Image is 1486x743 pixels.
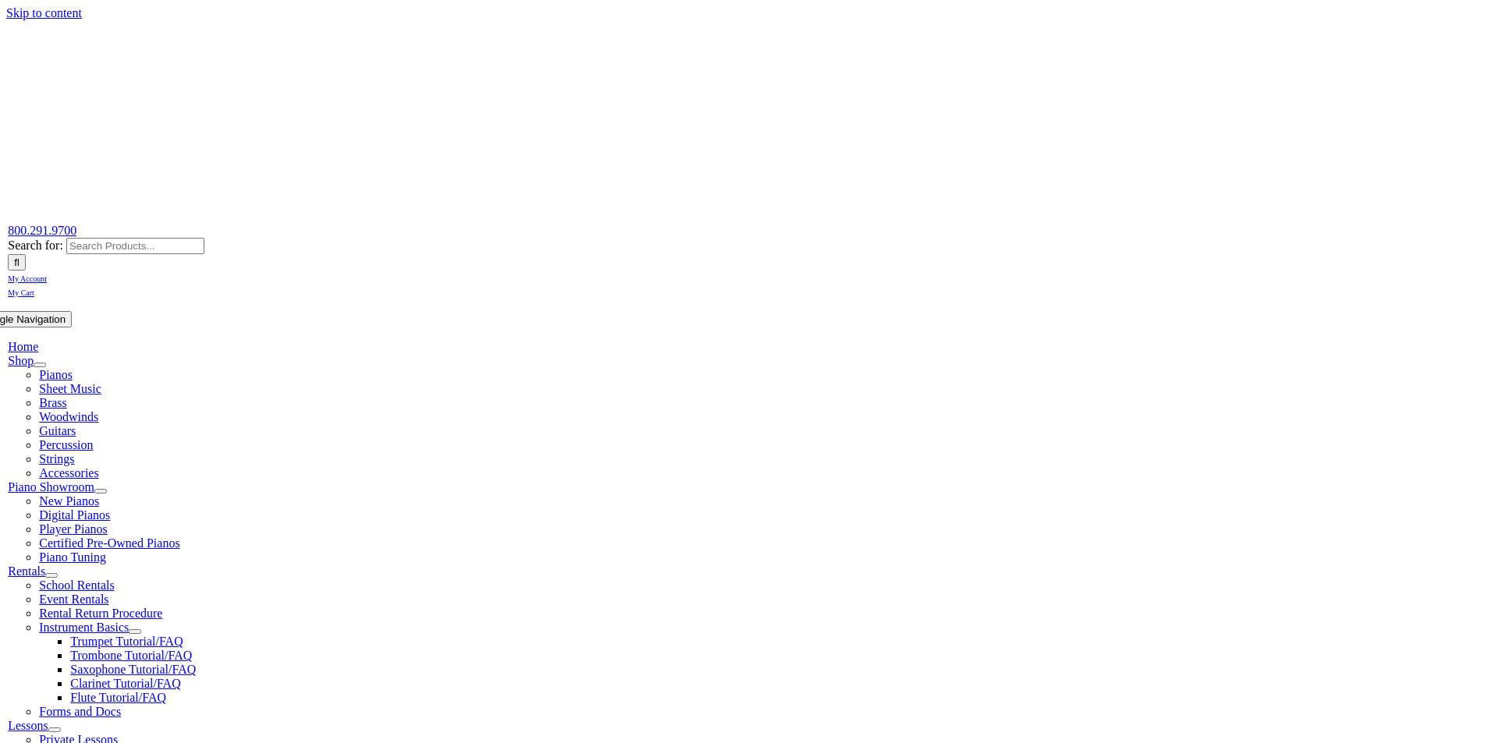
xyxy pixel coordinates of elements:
[39,522,108,536] a: Player Pianos
[39,621,129,634] a: Instrument Basics
[39,593,108,606] a: Event Rentals
[8,288,34,297] span: My Cart
[6,6,82,19] a: Skip to content
[70,677,181,690] a: Clarinet Tutorial/FAQ
[39,438,93,451] a: Percussion
[94,489,107,494] button: Open submenu of Piano Showroom
[39,494,99,508] a: New Pianos
[8,239,63,252] span: Search for:
[8,480,94,494] a: Piano Showroom
[8,564,45,578] a: Rentals
[66,238,204,254] input: Search Products...
[8,271,47,284] a: My Account
[48,727,61,732] button: Open submenu of Lessons
[39,396,67,409] a: Brass
[8,274,47,283] span: My Account
[129,629,141,634] button: Open submenu of Instrument Basics
[70,649,192,662] a: Trombone Tutorial/FAQ
[39,508,110,522] a: Digital Pianos
[70,691,166,704] a: Flute Tutorial/FAQ
[8,254,26,271] input: Search
[39,607,162,620] a: Rental Return Procedure
[39,424,76,437] a: Guitars
[39,382,101,395] a: Sheet Music
[39,466,98,479] a: Accessories
[39,578,114,592] a: School Rentals
[39,550,106,564] a: Piano Tuning
[45,573,58,578] button: Open submenu of Rentals
[8,285,34,298] a: My Cart
[8,224,76,237] a: 800.291.9700
[39,368,73,381] a: Pianos
[39,536,179,550] a: Certified Pre-Owned Pianos
[70,663,196,676] a: Saxophone Tutorial/FAQ
[8,340,38,353] a: Home
[8,354,34,367] a: Shop
[8,719,48,732] a: Lessons
[39,410,98,423] a: Woodwinds
[39,705,121,718] a: Forms and Docs
[34,363,46,367] button: Open submenu of Shop
[70,635,183,648] a: Trumpet Tutorial/FAQ
[39,452,74,465] a: Strings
